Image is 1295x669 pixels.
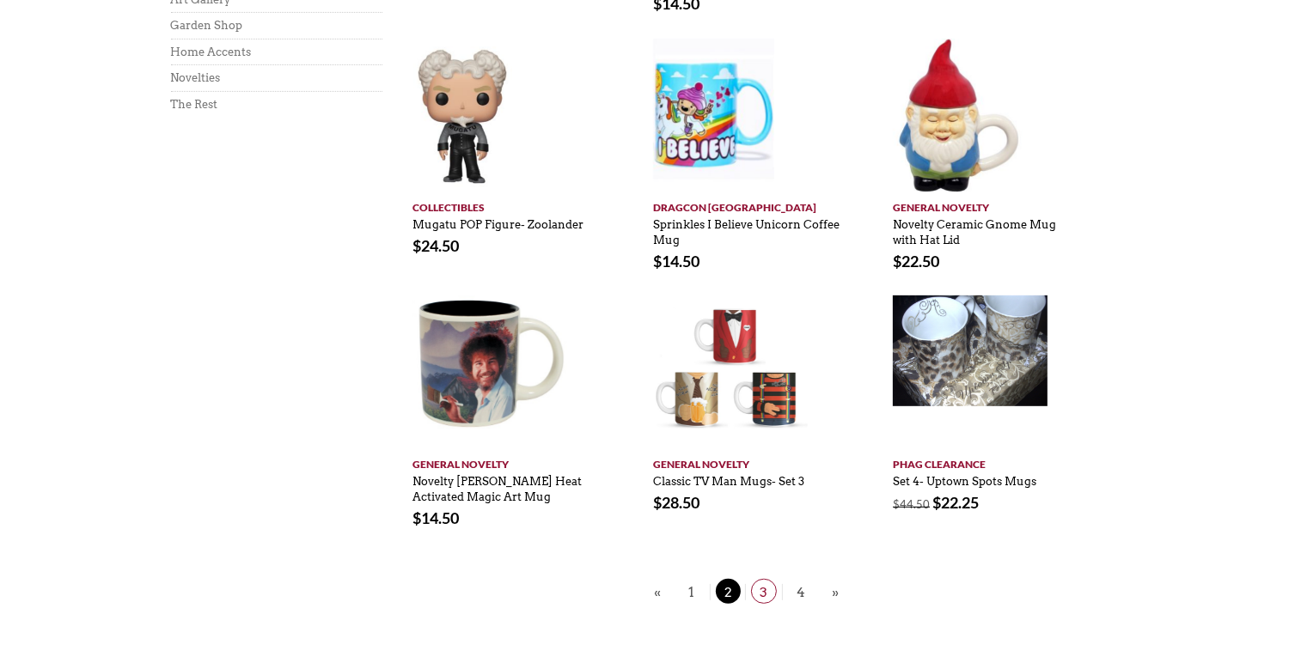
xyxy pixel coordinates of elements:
[653,210,840,247] a: Sprinkles I Believe Unicorn Coffee Mug
[932,493,979,512] bdi: 22.25
[893,252,939,271] bdi: 22.50
[893,466,1036,489] a: Set 4- Uptown Spots Mugs
[653,493,699,512] bdi: 28.50
[413,450,600,472] a: General Novelty
[653,252,662,271] span: $
[653,193,840,216] a: DragCon [GEOGRAPHIC_DATA]
[893,497,930,511] bdi: 44.50
[171,71,221,84] a: Novelties
[653,493,662,512] span: $
[716,579,741,604] span: 2
[893,210,1056,247] a: Novelty Ceramic Gnome Mug with Hat Lid
[893,252,901,271] span: $
[413,466,583,504] a: Novelty [PERSON_NAME] Heat Activated Magic Art Mug
[653,252,699,271] bdi: 14.50
[932,493,941,512] span: $
[413,236,422,255] span: $
[893,193,1079,216] a: General Novelty
[413,508,422,527] span: $
[653,450,840,472] a: General Novelty
[828,581,843,603] a: »
[745,584,782,600] a: 3
[413,193,600,216] a: Collectibles
[413,210,584,232] a: Mugatu POP Figure- Zoolander
[788,579,814,604] span: 4
[653,466,804,489] a: Classic TV Man Mugs- Set 3
[893,450,1079,472] a: PHAG Clearance
[171,19,243,32] a: Garden Shop
[679,579,705,604] span: 1
[171,46,252,58] a: Home Accents
[413,236,460,255] bdi: 24.50
[413,508,460,527] bdi: 14.50
[674,584,710,600] a: 1
[751,579,777,604] span: 3
[782,584,819,600] a: 4
[171,98,218,111] a: The Rest
[650,581,665,603] a: «
[893,497,900,511] span: $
